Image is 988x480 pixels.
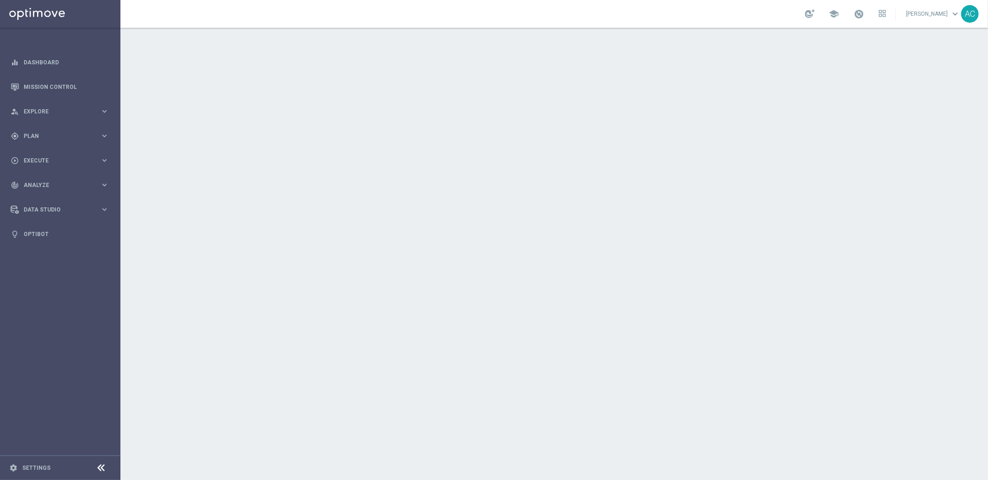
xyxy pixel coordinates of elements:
[10,231,109,238] button: lightbulb Optibot
[10,157,109,164] button: play_circle_outline Execute keyboard_arrow_right
[961,5,979,23] div: AC
[100,107,109,116] i: keyboard_arrow_right
[11,107,19,116] i: person_search
[24,109,100,114] span: Explore
[10,83,109,91] button: Mission Control
[24,182,100,188] span: Analyze
[10,181,109,189] button: track_changes Analyze keyboard_arrow_right
[11,50,109,75] div: Dashboard
[950,9,960,19] span: keyboard_arrow_down
[11,156,100,165] div: Execute
[24,158,100,163] span: Execute
[11,156,19,165] i: play_circle_outline
[829,9,839,19] span: school
[905,7,961,21] a: [PERSON_NAME]keyboard_arrow_down
[24,207,100,212] span: Data Studio
[9,464,18,472] i: settings
[11,132,100,140] div: Plan
[100,131,109,140] i: keyboard_arrow_right
[100,156,109,165] i: keyboard_arrow_right
[24,75,109,99] a: Mission Control
[10,59,109,66] button: equalizer Dashboard
[24,50,109,75] a: Dashboard
[11,230,19,238] i: lightbulb
[24,133,100,139] span: Plan
[100,181,109,189] i: keyboard_arrow_right
[10,132,109,140] button: gps_fixed Plan keyboard_arrow_right
[11,132,19,140] i: gps_fixed
[11,107,100,116] div: Explore
[24,222,109,246] a: Optibot
[22,465,50,471] a: Settings
[11,75,109,99] div: Mission Control
[11,58,19,67] i: equalizer
[11,206,100,214] div: Data Studio
[11,181,19,189] i: track_changes
[10,206,109,213] button: Data Studio keyboard_arrow_right
[100,205,109,214] i: keyboard_arrow_right
[11,222,109,246] div: Optibot
[10,108,109,115] button: person_search Explore keyboard_arrow_right
[11,181,100,189] div: Analyze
